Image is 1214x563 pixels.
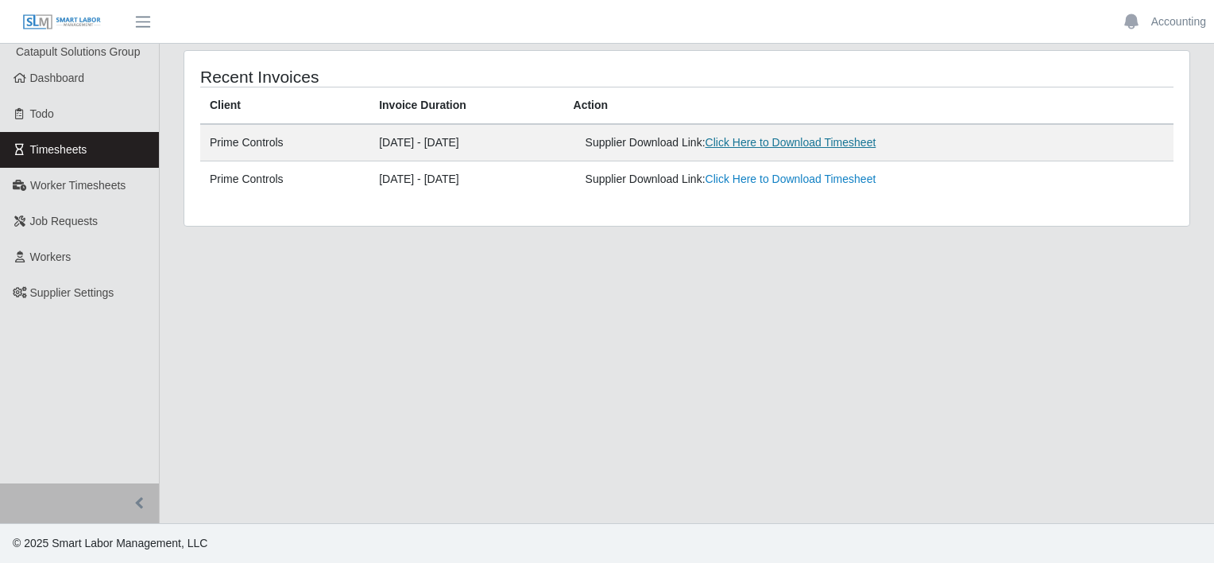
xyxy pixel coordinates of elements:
[369,161,563,198] td: [DATE] - [DATE]
[200,67,592,87] h4: Recent Invoices
[30,72,85,84] span: Dashboard
[13,537,207,549] span: © 2025 Smart Labor Management, LLC
[1151,14,1206,30] a: Accounting
[30,286,114,299] span: Supplier Settings
[30,179,126,192] span: Worker Timesheets
[369,124,563,161] td: [DATE] - [DATE]
[30,107,54,120] span: Todo
[706,136,876,149] a: Click Here to Download Timesheet
[706,173,876,185] a: Click Here to Download Timesheet
[369,87,563,125] th: Invoice Duration
[586,134,956,151] div: Supplier Download Link:
[30,143,87,156] span: Timesheets
[586,171,956,188] div: Supplier Download Link:
[30,250,72,263] span: Workers
[30,215,99,227] span: Job Requests
[200,124,369,161] td: Prime Controls
[22,14,102,31] img: SLM Logo
[200,87,369,125] th: Client
[200,161,369,198] td: Prime Controls
[16,45,140,58] span: Catapult Solutions Group
[564,87,1173,125] th: Action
